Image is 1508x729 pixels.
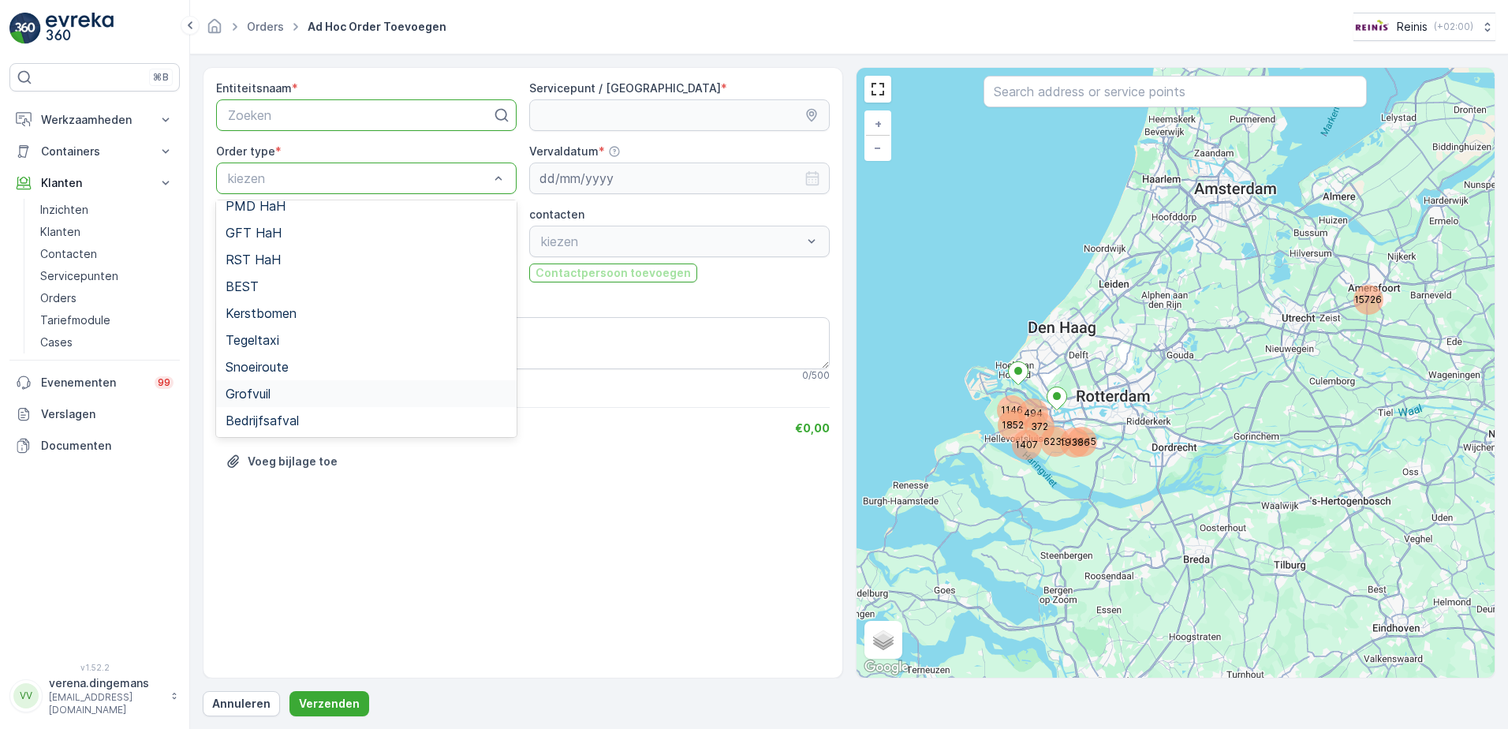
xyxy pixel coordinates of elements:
[40,335,73,350] p: Cases
[206,24,223,37] a: Startpagina
[874,140,882,154] span: −
[40,268,118,284] p: Servicepunten
[203,691,280,716] button: Annuleren
[216,449,347,474] button: Bestand uploaden
[226,279,259,293] span: BEST
[248,454,338,469] p: Voeg bijlage toe
[34,309,180,331] a: Tariefmodule
[49,691,162,716] p: [EMAIL_ADDRESS][DOMAIN_NAME]
[34,221,180,243] a: Klanten
[1021,402,1031,411] div: 494
[1000,398,1010,408] div: 1146
[40,246,97,262] p: Contacten
[1397,19,1428,35] p: Reinis
[1434,21,1473,33] p: ( +02:00 )
[529,81,721,95] label: Servicepunt / [GEOGRAPHIC_DATA]
[226,252,281,267] span: RST HaH
[41,144,148,159] p: Containers
[529,264,697,282] button: Contactpersoon toevoegen
[46,13,114,44] img: logo_light-DOdMpM7g.png
[216,81,292,95] label: Entiteitsnaam
[9,663,180,672] span: v 1.52.2
[34,265,180,287] a: Servicepunten
[41,406,174,422] p: Verslagen
[866,77,890,101] a: View Fullscreen
[529,144,599,158] label: Vervaldatum
[226,360,289,374] span: Snoeiroute
[9,430,180,462] a: Documenten
[34,243,180,265] a: Contacten
[34,331,180,353] a: Cases
[9,675,180,716] button: VVverena.dingemans[EMAIL_ADDRESS][DOMAIN_NAME]
[226,387,271,401] span: Grofvuil
[1028,415,1051,439] div: 372
[536,265,691,281] p: Contactpersoon toevoegen
[158,376,170,389] p: 99
[529,163,830,194] input: dd/mm/yyyy
[228,169,489,188] p: kiezen
[866,112,890,136] a: In zoomen
[1043,430,1067,454] div: 6235
[529,207,584,221] label: contacten
[13,683,39,708] div: VV
[1001,413,1010,423] div: 1852
[299,696,360,712] p: Verzenden
[1015,433,1025,443] div: 1407
[866,622,901,657] a: Layers
[40,290,77,306] p: Orders
[9,167,180,199] button: Klanten
[34,287,180,309] a: Orders
[212,696,271,712] p: Annuleren
[1043,430,1053,439] div: 6235
[608,145,621,158] div: help tooltippictogram
[40,224,80,240] p: Klanten
[153,71,169,84] p: ⌘B
[226,413,299,428] span: Bedrijfsafval
[40,202,88,218] p: Inzichten
[41,375,145,391] p: Evenementen
[226,199,286,213] span: PMD HaH
[1070,430,1080,439] div: 19545
[1353,13,1495,41] button: Reinis(+02:00)
[860,657,913,678] a: Dit gebied openen in Google Maps (er wordt een nieuw venster geopend)
[9,104,180,136] button: Werkzaamheden
[1000,398,1024,422] div: 1146
[1353,18,1390,36] img: Reinis-Logo-Vrijstaand_Tekengebied-1-copy2_aBO4n7j.png
[1357,288,1380,312] div: 15726
[226,226,282,240] span: GFT HaH
[1028,415,1037,424] div: 372
[41,112,148,128] p: Werkzaamheden
[216,144,275,158] label: Order type
[1063,431,1073,440] div: 19386
[247,20,284,33] a: Orders
[41,175,148,191] p: Klanten
[226,333,279,347] span: Tegeltaxi
[1015,433,1039,457] div: 1407
[41,438,174,454] p: Documenten
[49,675,162,691] p: verena.dingemans
[795,421,830,435] span: €0,00
[226,306,297,320] span: Kerstbomen
[1070,430,1094,454] div: 19545
[802,369,830,382] p: 0 / 500
[1063,431,1087,454] div: 19386
[304,19,450,35] span: Ad Hoc Order Toevoegen
[1021,402,1045,425] div: 494
[984,76,1367,107] input: Search address or service points
[9,398,180,430] a: Verslagen
[40,312,110,328] p: Tariefmodule
[228,106,492,125] p: Zoeken
[9,136,180,167] button: Containers
[9,367,180,398] a: Evenementen99
[9,13,41,44] img: logo
[866,136,890,159] a: Uitzoomen
[289,691,369,716] button: Verzenden
[1357,288,1366,297] div: 15726
[1001,413,1025,437] div: 1852
[860,657,913,678] img: Google
[34,199,180,221] a: Inzichten
[875,117,882,130] span: +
